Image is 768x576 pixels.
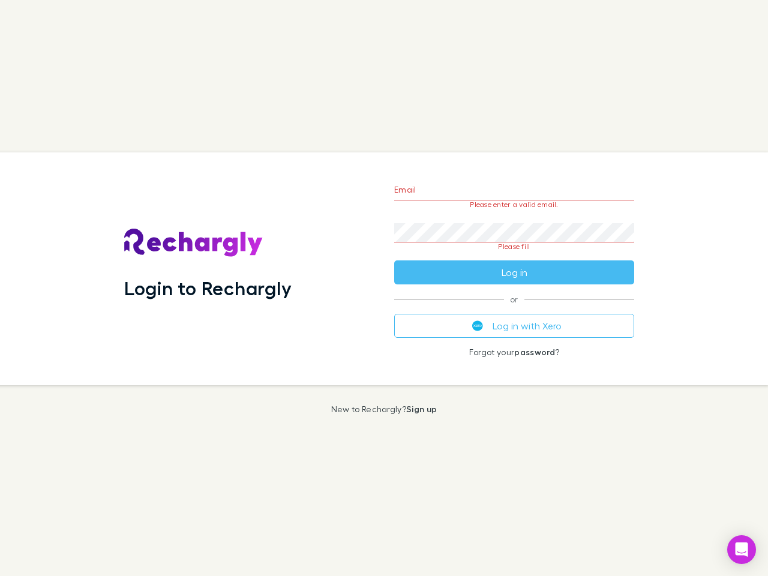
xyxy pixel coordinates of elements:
div: Open Intercom Messenger [727,535,756,564]
button: Log in [394,260,634,284]
p: Please fill [394,242,634,251]
button: Log in with Xero [394,314,634,338]
span: or [394,299,634,299]
img: Rechargly's Logo [124,229,263,257]
img: Xero's logo [472,320,483,331]
p: Forgot your ? [394,347,634,357]
p: Please enter a valid email. [394,200,634,209]
p: New to Rechargly? [331,404,437,414]
a: password [514,347,555,357]
h1: Login to Rechargly [124,277,292,299]
a: Sign up [406,404,437,414]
